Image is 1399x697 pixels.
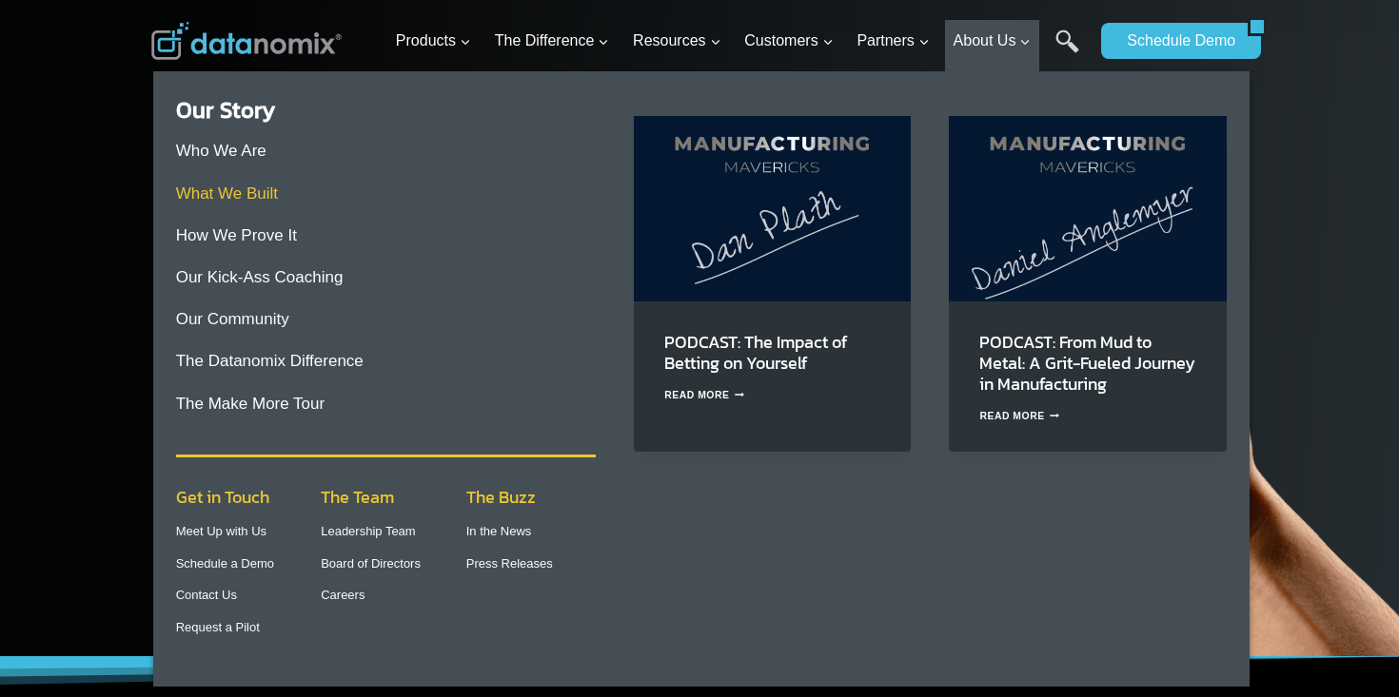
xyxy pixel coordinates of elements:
[857,29,929,53] span: Partners
[1101,23,1248,59] a: Schedule Demo
[151,22,342,60] img: Datanomix
[176,310,289,328] a: Our Community
[259,424,321,437] a: Privacy Policy
[176,93,275,126] a: Our Story
[213,424,242,437] a: Terms
[979,329,1195,397] a: PODCAST: From Mud to Metal: A Grit-Fueled Journey in Manufacturing
[466,524,532,538] a: In the News
[495,29,610,53] span: The Difference
[396,29,471,53] span: Products
[388,10,1093,72] nav: Primary Navigation
[664,390,744,400] a: Read More
[176,226,297,244] a: How We Prove It
[744,29,833,53] span: Customers
[1055,29,1079,72] a: Search
[176,142,266,160] a: Who We Are
[321,588,365,602] a: Careers
[321,524,416,538] a: Leadership Team
[633,29,720,53] span: Resources
[466,484,536,510] span: The Buzz
[634,116,911,300] img: Dan Plath on Manufacturing Mavericks
[466,556,553,571] a: Press Releases
[428,235,502,252] span: State/Region
[176,268,344,286] a: Our Kick-Ass Coaching
[176,184,278,203] a: What We Built
[664,329,847,376] a: PODCAST: The Impact of Betting on Yourself
[428,1,489,18] span: Last Name
[321,484,394,510] span: The Team
[176,352,364,370] a: The Datanomix Difference
[954,29,1032,53] span: About Us
[949,116,1226,300] img: Daniel Anglemyer’s journey from hog barns to shop leadership shows how grit, culture, and tech ca...
[321,556,421,571] a: Board of Directors
[979,411,1059,421] a: Read More
[428,79,514,96] span: Phone number
[10,360,315,687] iframe: Popup CTA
